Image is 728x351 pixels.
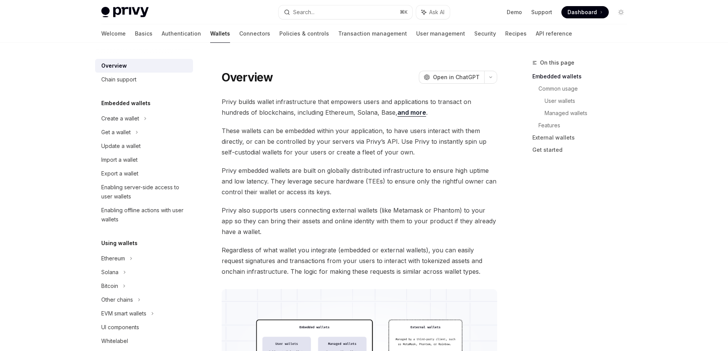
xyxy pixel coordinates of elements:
[531,8,552,16] a: Support
[338,24,407,43] a: Transaction management
[222,205,497,237] span: Privy also supports users connecting external wallets (like Metamask or Phantom) to your app so t...
[433,73,480,81] span: Open in ChatGPT
[279,5,412,19] button: Search...⌘K
[561,6,609,18] a: Dashboard
[101,128,131,137] div: Get a wallet
[162,24,201,43] a: Authentication
[538,119,633,132] a: Features
[532,70,633,83] a: Embedded wallets
[419,71,484,84] button: Open in ChatGPT
[222,245,497,277] span: Regardless of what wallet you integrate (embedded or external wallets), you can easily request si...
[210,24,230,43] a: Wallets
[95,59,193,73] a: Overview
[101,169,138,178] div: Export a wallet
[95,203,193,226] a: Enabling offline actions with user wallets
[279,24,329,43] a: Policies & controls
[95,167,193,180] a: Export a wallet
[101,99,151,108] h5: Embedded wallets
[505,24,527,43] a: Recipes
[101,239,138,248] h5: Using wallets
[416,5,450,19] button: Ask AI
[222,125,497,158] span: These wallets can be embedded within your application, to have users interact with them directly,...
[239,24,270,43] a: Connectors
[532,132,633,144] a: External wallets
[101,24,126,43] a: Welcome
[101,155,138,164] div: Import a wallet
[95,139,193,153] a: Update a wallet
[101,114,139,123] div: Create a wallet
[101,206,188,224] div: Enabling offline actions with user wallets
[293,8,315,17] div: Search...
[101,254,125,263] div: Ethereum
[536,24,572,43] a: API reference
[222,70,273,84] h1: Overview
[545,107,633,119] a: Managed wallets
[416,24,465,43] a: User management
[400,9,408,15] span: ⌘ K
[101,295,133,304] div: Other chains
[101,268,118,277] div: Solana
[567,8,597,16] span: Dashboard
[101,323,139,332] div: UI components
[101,183,188,201] div: Enabling server-side access to user wallets
[95,180,193,203] a: Enabling server-side access to user wallets
[532,144,633,156] a: Get started
[507,8,522,16] a: Demo
[95,153,193,167] a: Import a wallet
[101,141,141,151] div: Update a wallet
[429,8,444,16] span: Ask AI
[222,165,497,197] span: Privy embedded wallets are built on globally distributed infrastructure to ensure high uptime and...
[545,95,633,107] a: User wallets
[95,73,193,86] a: Chain support
[101,336,128,346] div: Whitelabel
[135,24,152,43] a: Basics
[101,75,136,84] div: Chain support
[397,109,426,117] a: and more
[474,24,496,43] a: Security
[538,83,633,95] a: Common usage
[101,7,149,18] img: light logo
[95,320,193,334] a: UI components
[101,309,146,318] div: EVM smart wallets
[222,96,497,118] span: Privy builds wallet infrastructure that empowers users and applications to transact on hundreds o...
[95,334,193,348] a: Whitelabel
[540,58,574,67] span: On this page
[101,281,118,291] div: Bitcoin
[615,6,627,18] button: Toggle dark mode
[101,61,127,70] div: Overview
